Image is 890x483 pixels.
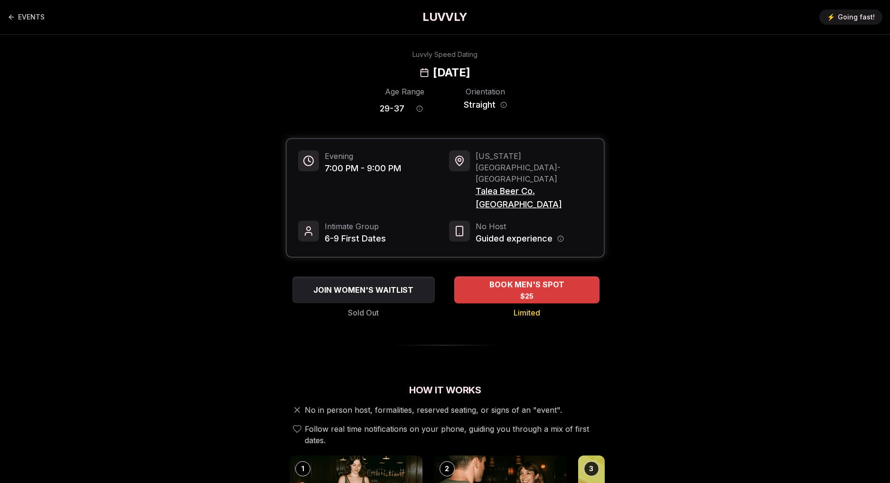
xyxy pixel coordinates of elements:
[476,221,564,232] span: No Host
[440,461,455,476] div: 2
[292,277,435,303] button: JOIN WOMEN'S WAITLIST - Sold Out
[460,86,511,97] div: Orientation
[464,98,496,111] span: Straight
[380,86,430,97] div: Age Range
[412,50,478,59] div: Luvvly Speed Dating
[295,461,310,476] div: 1
[311,284,415,296] span: JOIN WOMEN'S WAITLIST
[487,279,566,290] span: BOOK MEN'S SPOT
[454,276,600,303] button: BOOK MEN'S SPOT - Limited
[409,98,430,119] button: Age range information
[557,235,564,242] button: Host information
[325,232,386,245] span: 6-9 First Dates
[476,185,592,211] span: Talea Beer Co. [GEOGRAPHIC_DATA]
[514,307,540,318] span: Limited
[838,12,875,22] span: Going fast!
[500,102,507,108] button: Orientation information
[433,65,470,80] h2: [DATE]
[305,423,601,446] span: Follow real time notifications on your phone, guiding you through a mix of first dates.
[325,150,401,162] span: Evening
[325,162,401,175] span: 7:00 PM - 9:00 PM
[520,291,534,301] span: $25
[325,221,386,232] span: Intimate Group
[422,9,467,25] a: LUVVLY
[286,383,605,397] h2: How It Works
[584,461,599,476] div: 3
[380,102,404,115] span: 29 - 37
[305,404,562,416] span: No in person host, formalities, reserved seating, or signs of an "event".
[827,12,835,22] span: ⚡️
[348,307,379,318] span: Sold Out
[476,232,553,245] span: Guided experience
[8,8,45,27] a: Back to events
[476,150,592,185] span: [US_STATE][GEOGRAPHIC_DATA] - [GEOGRAPHIC_DATA]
